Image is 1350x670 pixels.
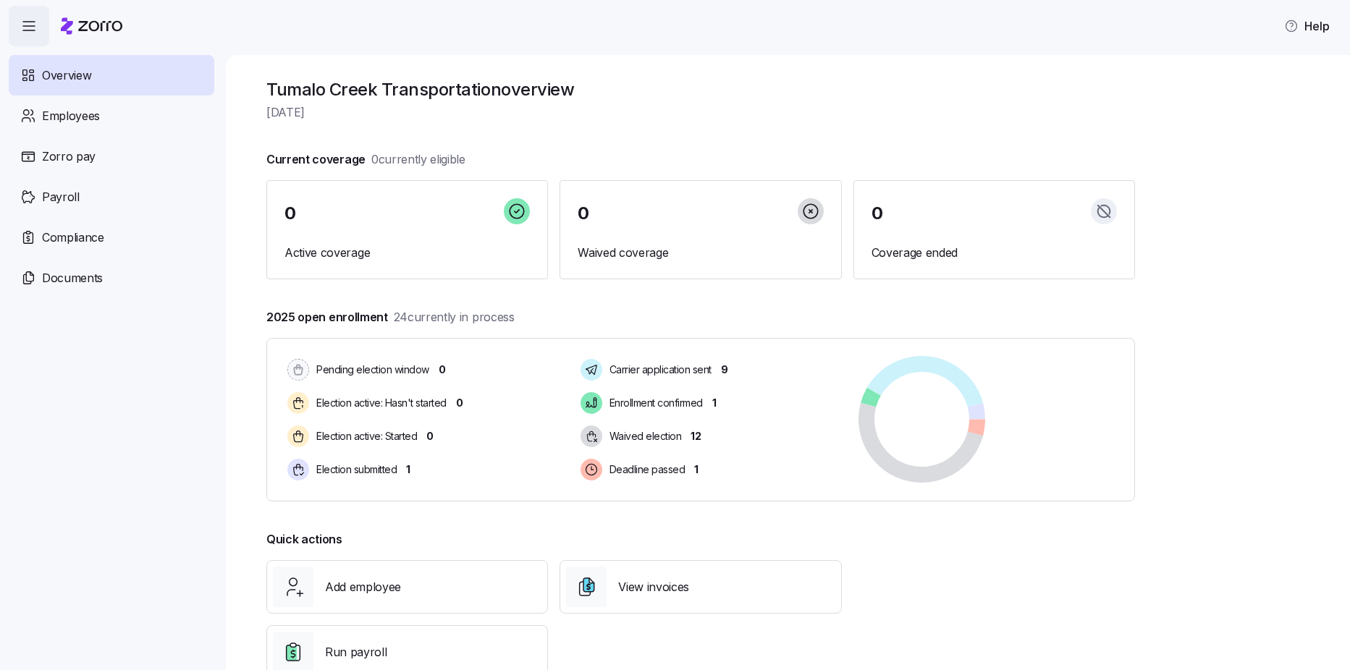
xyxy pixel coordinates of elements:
span: 1 [694,462,699,477]
span: Election active: Hasn't started [312,396,447,410]
span: 24 currently in process [394,308,515,326]
span: Coverage ended [872,244,1117,262]
span: 0 [284,205,296,222]
span: 0 [578,205,589,222]
span: 0 [872,205,883,222]
span: Waived coverage [578,244,823,262]
a: Zorro pay [9,136,214,177]
span: 1 [406,462,410,477]
a: Payroll [9,177,214,217]
a: Documents [9,258,214,298]
span: Carrier application sent [605,362,712,377]
span: Employees [42,107,100,125]
span: 9 [721,362,728,377]
h1: Tumalo Creek Transportation overview [266,78,1135,101]
span: 0 [439,362,446,377]
span: Waived election [605,429,682,444]
span: 1 [712,396,717,410]
span: 0 [456,396,463,410]
span: Overview [42,67,91,85]
span: Deadline passed [605,462,685,477]
a: Employees [9,96,214,136]
span: 2025 open enrollment [266,308,515,326]
span: Quick actions [266,530,342,548]
a: Overview [9,55,214,96]
span: 12 [691,429,701,444]
span: [DATE] [266,103,1135,122]
span: Enrollment confirmed [605,396,703,410]
span: 0 currently eligible [371,150,465,169]
span: Current coverage [266,150,465,169]
span: Compliance [42,229,104,247]
span: Zorro pay [42,148,96,166]
span: Help [1284,17,1330,35]
span: Add employee [325,578,401,596]
button: Help [1273,12,1341,41]
span: Payroll [42,188,80,206]
span: View invoices [618,578,689,596]
span: Active coverage [284,244,530,262]
span: Documents [42,269,103,287]
span: Election submitted [312,462,397,477]
a: Compliance [9,217,214,258]
span: 0 [426,429,434,444]
span: Run payroll [325,643,387,661]
span: Pending election window [312,362,429,377]
span: Election active: Started [312,429,417,444]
